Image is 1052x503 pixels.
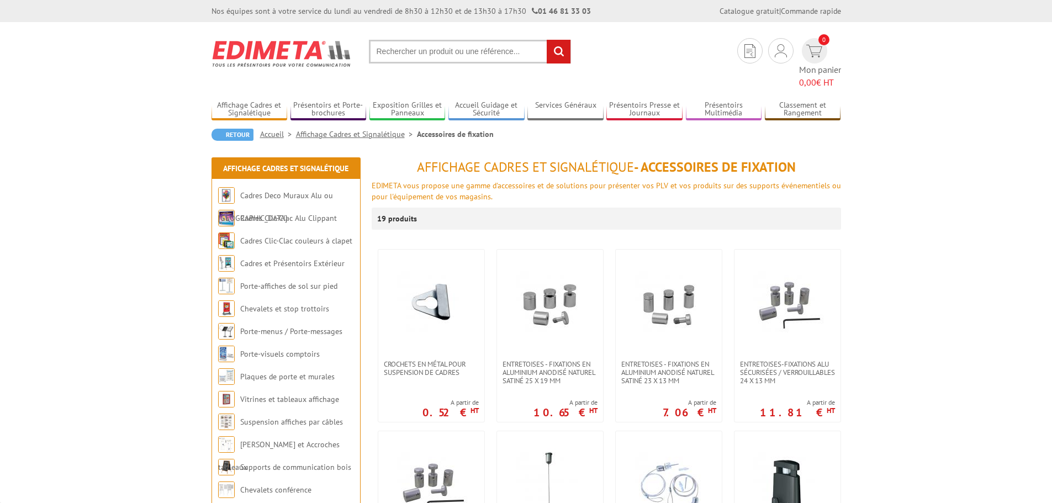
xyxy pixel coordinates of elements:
[369,100,446,119] a: Exposition Grilles et Panneaux
[497,360,603,385] a: Entretoises - fixations en aluminium anodisé naturel satiné 25 x 19 mm
[799,38,841,89] a: devis rapide 0 Mon panier 0,00€ HT
[218,414,235,430] img: Suspension affiches par câbles
[260,129,296,139] a: Accueil
[720,6,779,16] a: Catalogue gratuit
[369,40,571,63] input: Rechercher un produit ou une référence...
[218,187,235,204] img: Cadres Deco Muraux Alu ou Bois
[240,304,329,314] a: Chevalets et stop trottoirs
[240,394,339,404] a: Vitrines et tableaux affichage
[503,360,598,385] span: Entretoises - fixations en aluminium anodisé naturel satiné 25 x 19 mm
[511,266,589,343] img: Entretoises - fixations en aluminium anodisé naturel satiné 25 x 19 mm
[212,129,253,141] a: Retour
[547,40,570,63] input: rechercher
[533,398,598,407] span: A partir de
[663,398,716,407] span: A partir de
[218,391,235,407] img: Vitrines et tableaux affichage
[616,360,722,385] a: Entretoises - fixations en aluminium anodisé naturel satiné 23 x 13 mm
[606,100,683,119] a: Présentoirs Presse et Journaux
[422,398,479,407] span: A partir de
[223,163,348,173] a: Affichage Cadres et Signalétique
[708,406,716,415] sup: HT
[663,409,716,416] p: 7.06 €
[372,181,841,202] span: EDIMETA vous propose une gamme d'accessoires et de solutions pour présenter vos PLV et vos produi...
[720,6,841,17] div: |
[527,100,604,119] a: Services Généraux
[240,349,320,359] a: Porte-visuels comptoirs
[621,360,716,385] span: Entretoises - fixations en aluminium anodisé naturel satiné 23 x 13 mm
[218,255,235,272] img: Cadres et Présentoirs Extérieur
[818,34,829,45] span: 0
[290,100,367,119] a: Présentoirs et Porte-brochures
[240,462,351,472] a: Supports de communication bois
[240,281,337,291] a: Porte-affiches de sol sur pied
[212,100,288,119] a: Affichage Cadres et Signalétique
[218,346,235,362] img: Porte-visuels comptoirs
[377,208,419,230] p: 19 produits
[744,44,755,58] img: devis rapide
[240,236,352,246] a: Cadres Clic-Clac couleurs à clapet
[765,100,841,119] a: Classement et Rangement
[218,323,235,340] img: Porte-menus / Porte-messages
[760,398,835,407] span: A partir de
[218,278,235,294] img: Porte-affiches de sol sur pied
[218,481,235,498] img: Chevalets conférence
[240,213,337,223] a: Cadres Clic-Clac Alu Clippant
[218,232,235,249] img: Cadres Clic-Clac couleurs à clapet
[422,409,479,416] p: 0.52 €
[734,360,840,385] a: Entretoises-Fixations alu sécurisées / verrouillables 24 x 13 mm
[827,406,835,415] sup: HT
[296,129,417,139] a: Affichage Cadres et Signalétique
[393,266,470,343] img: Crochets en métal pour suspension de cadres
[775,44,787,57] img: devis rapide
[240,258,345,268] a: Cadres et Présentoirs Extérieur
[218,440,340,472] a: [PERSON_NAME] et Accroches tableaux
[417,158,634,176] span: Affichage Cadres et Signalétique
[799,76,841,89] span: € HT
[218,300,235,317] img: Chevalets et stop trottoirs
[781,6,841,16] a: Commande rapide
[533,409,598,416] p: 10.65 €
[212,6,591,17] div: Nos équipes sont à votre service du lundi au vendredi de 8h30 à 12h30 et de 13h30 à 17h30
[240,485,311,495] a: Chevalets conférence
[630,266,707,343] img: Entretoises - fixations en aluminium anodisé naturel satiné 23 x 13 mm
[384,360,479,377] span: Crochets en métal pour suspension de cadres
[740,360,835,385] span: Entretoises-Fixations alu sécurisées / verrouillables 24 x 13 mm
[448,100,525,119] a: Accueil Guidage et Sécurité
[799,63,841,89] span: Mon panier
[240,417,343,427] a: Suspension affiches par câbles
[760,409,835,416] p: 11.81 €
[218,368,235,385] img: Plaques de porte et murales
[240,372,335,382] a: Plaques de porte et murales
[218,436,235,453] img: Cimaises et Accroches tableaux
[806,45,822,57] img: devis rapide
[218,190,333,223] a: Cadres Deco Muraux Alu ou [GEOGRAPHIC_DATA]
[378,360,484,377] a: Crochets en métal pour suspension de cadres
[372,160,841,174] h1: - Accessoires de fixation
[240,326,342,336] a: Porte-menus / Porte-messages
[589,406,598,415] sup: HT
[417,129,494,140] li: Accessoires de fixation
[532,6,591,16] strong: 01 46 81 33 03
[471,406,479,415] sup: HT
[799,77,816,88] span: 0,00
[212,33,352,74] img: Edimeta
[749,266,826,343] img: Entretoises-Fixations alu sécurisées / verrouillables 24 x 13 mm
[686,100,762,119] a: Présentoirs Multimédia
